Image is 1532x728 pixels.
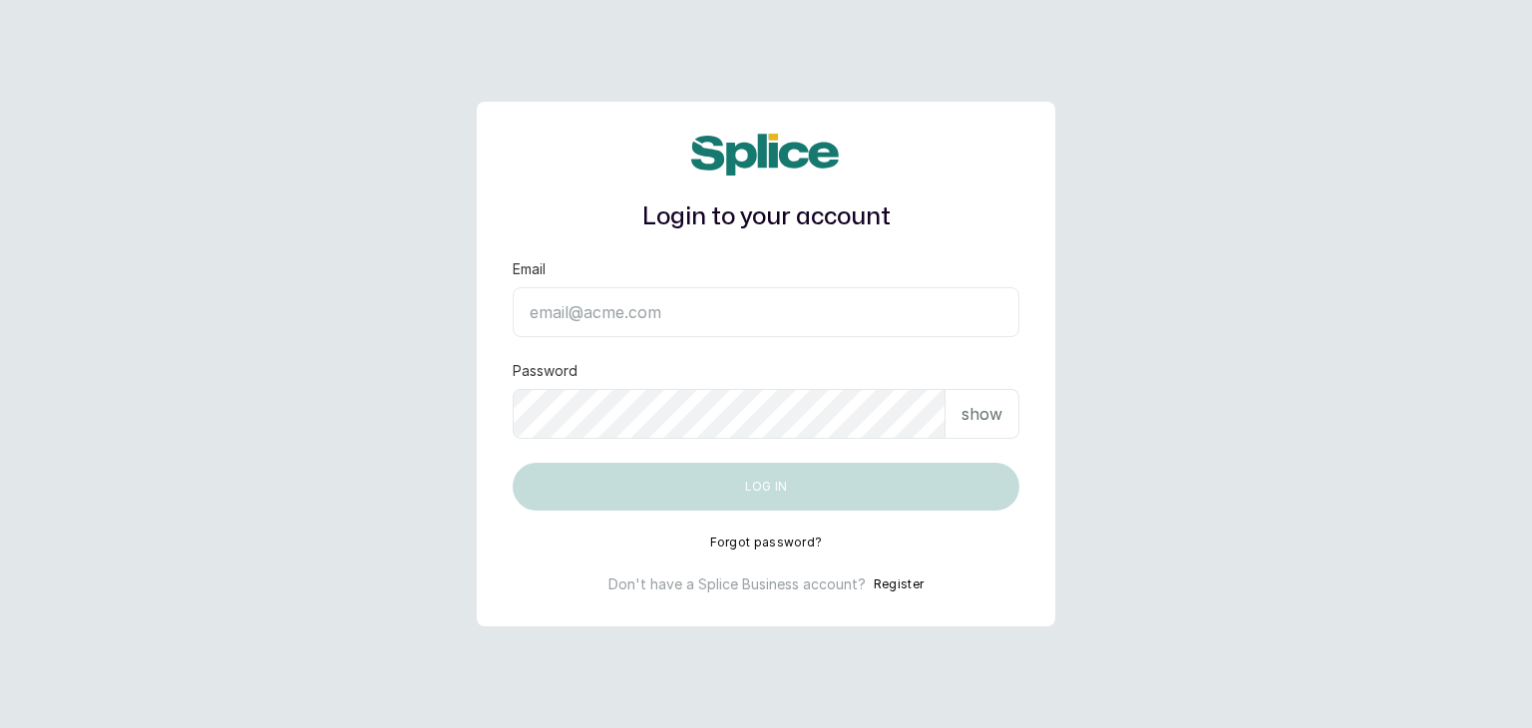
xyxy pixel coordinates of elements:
[513,199,1019,235] h1: Login to your account
[874,574,924,594] button: Register
[608,574,866,594] p: Don't have a Splice Business account?
[513,361,577,381] label: Password
[513,287,1019,337] input: email@acme.com
[513,259,546,279] label: Email
[961,402,1002,426] p: show
[513,463,1019,511] button: Log in
[710,535,823,550] button: Forgot password?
